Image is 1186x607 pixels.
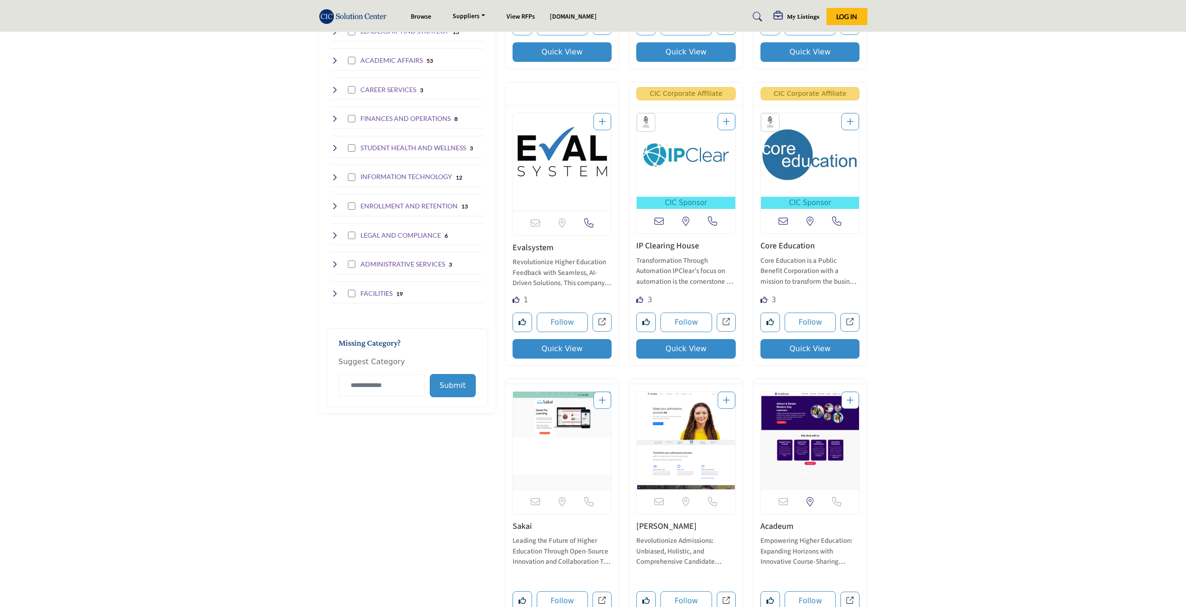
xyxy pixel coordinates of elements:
[513,242,553,253] a: Evalsystem
[446,10,492,23] a: Suppliers
[723,395,730,407] a: Add To List
[513,536,612,567] p: Leading the Future of Higher Education Through Open-Source Innovation and Collaboration The organ...
[760,296,767,303] i: Likes
[761,113,860,197] img: Core Education
[348,115,355,122] input: Select FINANCES AND OPERATIONS checkbox
[636,253,736,287] a: Transformation Through Automation IPClear’s focus on automation is the cornerstone of its approac...
[840,313,860,332] a: Open core-education in new tab
[513,313,532,332] button: Like listing
[717,313,736,332] a: Open ipclear in new tab
[636,296,643,303] i: Likes
[599,116,606,128] a: Add To List
[348,202,355,210] input: Select ENROLLMENT AND RETENTION checkbox
[360,85,416,94] h4: CAREER SERVICES: Career planning tools, job placement platforms, and professional development res...
[744,9,768,24] a: Search
[339,338,476,355] h2: Missing Category?
[636,87,736,100] span: CIC Corporate Affiliate
[760,87,860,100] span: CIC Corporate Affiliate
[445,231,448,240] div: 6 Results For LEGAL AND COMPLIANCE
[761,392,860,489] img: Acadeum
[550,12,597,21] a: [DOMAIN_NAME]
[430,374,476,397] button: Submit
[454,114,458,123] div: 8 Results For FINANCES AND OPERATIONS
[360,201,458,211] h4: ENROLLMENT AND RETENTION: Student recruitment, enrollment management, and retention strategy solu...
[760,253,860,287] a: Core Education is a Public Benefit Corporation with a mission to transform the business model of ...
[636,240,699,252] a: IP Clearing House
[636,256,736,287] p: Transformation Through Automation IPClear’s focus on automation is the cornerstone of its approac...
[360,231,441,240] h4: LEGAL AND COMPLIANCE: Regulatory compliance, risk management, and legal support services for educ...
[760,536,860,567] p: Empowering Higher Education: Expanding Horizons with Innovative Course-Sharing Solutions This for...
[846,395,854,407] a: Add To List
[426,56,433,65] div: 53 Results For ACADEMIC AFFAIRS
[636,313,656,332] button: Like listing
[760,256,860,287] p: Core Education is a Public Benefit Corporation with a mission to transform the business model of ...
[513,392,612,489] img: Sakai
[760,313,780,332] button: Like listing
[846,116,854,128] a: Add To List
[760,241,860,251] h3: Core Education
[760,534,860,567] a: Empowering Higher Education: Expanding Horizons with Innovative Course-Sharing Solutions This for...
[773,11,820,22] div: My Listings
[456,173,462,181] div: 12 Results For INFORMATION TECHNOLOGY
[760,520,793,532] a: Acadeum
[640,116,653,129] img: ACCU Sponsors Badge Icon
[360,172,452,181] h4: INFORMATION TECHNOLOGY: Technology infrastructure, software solutions, and digital transformation...
[636,536,736,567] p: Revolutionize Admissions: Unbiased, Holistic, and Comprehensive Candidate Evaluations Awaits Your...
[360,289,393,298] h4: FACILITIES: Campus infrastructure, maintenance systems, and physical plant management solutions f...
[449,261,452,268] b: 3
[456,174,462,181] b: 12
[396,289,403,298] div: 19 Results For FACILITIES
[785,313,836,332] button: Follow
[636,241,736,251] h3: IP Clearing House
[348,232,355,239] input: Select LEGAL AND COMPLIANCE checkbox
[787,12,820,20] h5: My Listings
[636,520,697,532] a: [PERSON_NAME]
[637,392,735,489] img: Kira Talent
[636,534,736,567] a: Revolutionize Admissions: Unbiased, Holistic, and Comprehensive Candidate Evaluations Awaits Your...
[637,113,735,209] a: Open Listing in new tab
[348,86,355,93] input: Select CAREER SERVICES checkbox
[513,339,612,359] button: Quick View
[826,8,867,25] button: Log In
[348,260,355,268] input: Select ADMINISTRATIVE SERVICES checkbox
[348,57,355,64] input: Select ACADEMIC AFFAIRS checkbox
[639,198,733,208] span: CIC Sponsor
[360,56,423,65] h4: ACADEMIC AFFAIRS: Academic program development, faculty resources, and curriculum enhancement sol...
[637,113,735,197] img: IP Clearing House
[636,42,736,62] button: Quick View
[513,296,520,303] i: Like
[772,296,776,304] span: 3
[524,296,528,304] span: 1
[513,392,612,489] a: Open Listing in new tab
[537,313,588,332] button: Follow
[461,203,468,210] b: 13
[454,116,458,122] b: 8
[506,12,535,21] a: View RFPs
[836,13,857,20] span: Log In
[761,392,860,489] a: Open Listing in new tab
[636,521,736,532] h3: Kira Talent
[593,313,612,332] a: Open evalsystem in new tab
[599,395,606,407] a: Add To List
[647,296,652,304] span: 3
[470,145,473,152] b: 3
[513,243,612,253] h3: Evalsystem
[723,116,730,128] a: Add To List
[513,521,612,532] h3: Sakai
[513,113,612,211] a: Open Listing in new tab
[411,12,431,21] a: Browse
[360,114,451,123] h4: FINANCES AND OPERATIONS: Financial management, budgeting tools, and operational efficiency soluti...
[348,290,355,297] input: Select FACILITIES checkbox
[470,144,473,152] div: 3 Results For STUDENT HEALTH AND WELLNESS
[420,87,423,93] b: 3
[513,257,612,289] p: Revolutionize Higher Education Feedback with Seamless, AI-Driven Solutions. This company operates...
[513,113,612,211] img: Evalsystem
[660,313,712,332] button: Follow
[360,260,445,269] h4: ADMINISTRATIVE SERVICES: Comprehensive administrative support systems and tools to streamline col...
[420,86,423,94] div: 3 Results For CAREER SERVICES
[461,202,468,210] div: 13 Results For ENROLLMENT AND RETENTION
[760,42,860,62] button: Quick View
[764,116,777,129] img: ACCU Sponsors Badge Icon
[449,260,452,268] div: 3 Results For ADMINISTRATIVE SERVICES
[348,173,355,181] input: Select INFORMATION TECHNOLOGY checkbox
